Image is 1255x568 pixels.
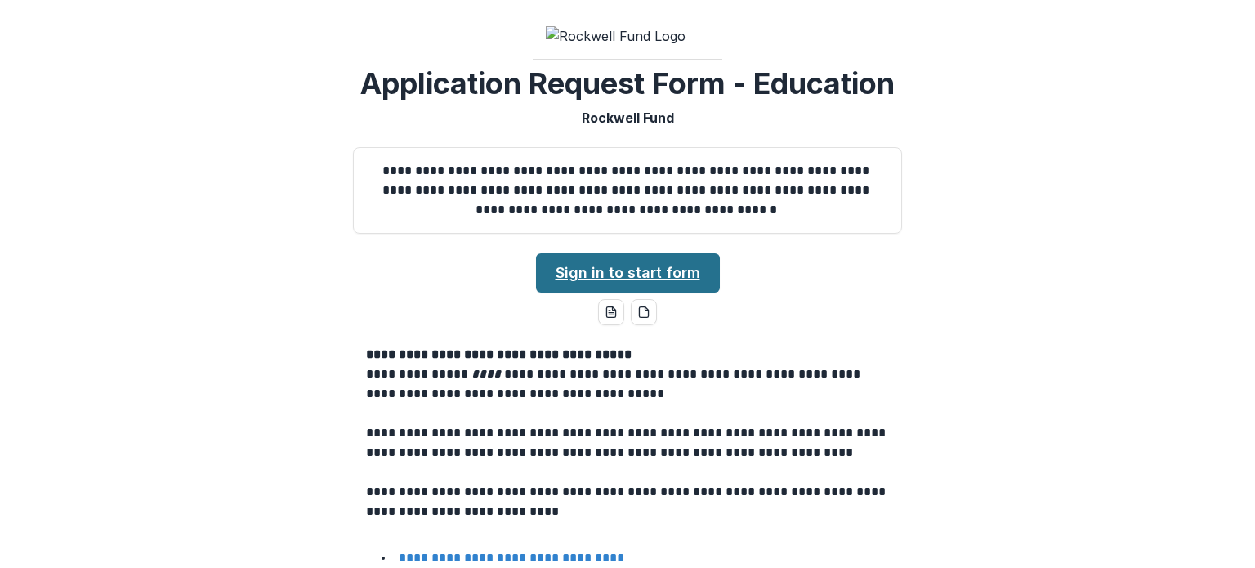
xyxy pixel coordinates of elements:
h2: Application Request Form - Education [360,66,895,101]
button: word-download [598,299,624,325]
img: Rockwell Fund Logo [546,26,709,46]
p: Rockwell Fund [582,108,674,127]
a: Sign in to start form [536,253,720,293]
button: pdf-download [631,299,657,325]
